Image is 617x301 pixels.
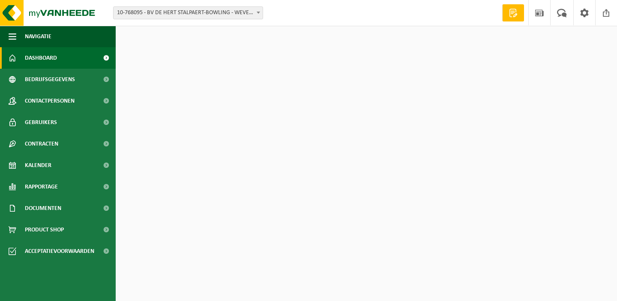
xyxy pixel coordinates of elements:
span: Contactpersonen [25,90,75,112]
span: Dashboard [25,47,57,69]
span: Kalender [25,155,51,176]
span: Acceptatievoorwaarden [25,240,94,262]
span: Rapportage [25,176,58,198]
span: Navigatie [25,26,51,47]
span: Documenten [25,198,61,219]
span: Gebruikers [25,112,57,133]
span: Bedrijfsgegevens [25,69,75,90]
span: Product Shop [25,219,64,240]
span: 10-768095 - BV DE HERT STALPAERT-BOWLING - WEVELGEM [114,7,263,19]
span: 10-768095 - BV DE HERT STALPAERT-BOWLING - WEVELGEM [113,6,263,19]
span: Contracten [25,133,58,155]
